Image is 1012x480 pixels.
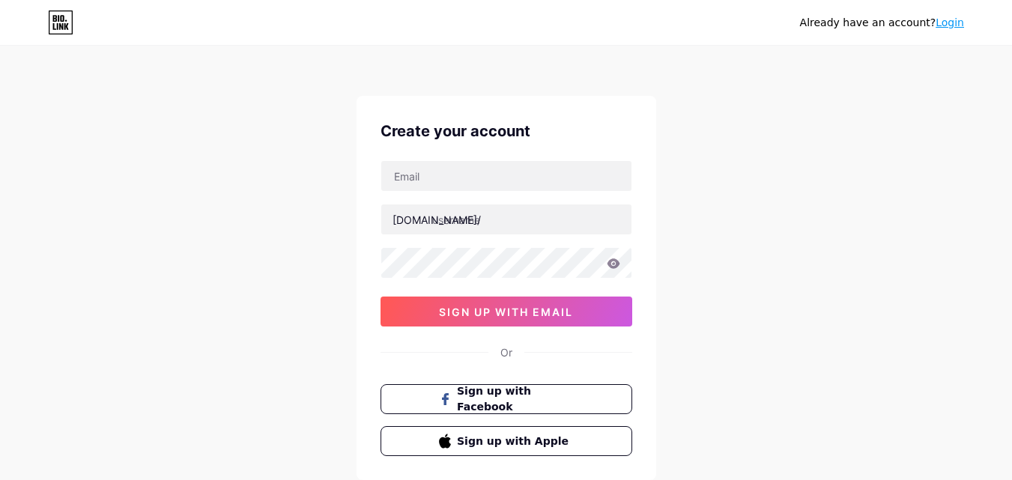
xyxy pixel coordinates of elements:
input: Email [381,161,631,191]
button: Sign up with Facebook [381,384,632,414]
span: sign up with email [439,306,573,318]
span: Sign up with Apple [457,434,573,449]
span: Sign up with Facebook [457,383,573,415]
div: Create your account [381,120,632,142]
button: sign up with email [381,297,632,326]
button: Sign up with Apple [381,426,632,456]
a: Login [936,16,964,28]
div: Or [500,344,512,360]
div: Already have an account? [800,15,964,31]
input: username [381,204,631,234]
div: [DOMAIN_NAME]/ [393,212,481,228]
